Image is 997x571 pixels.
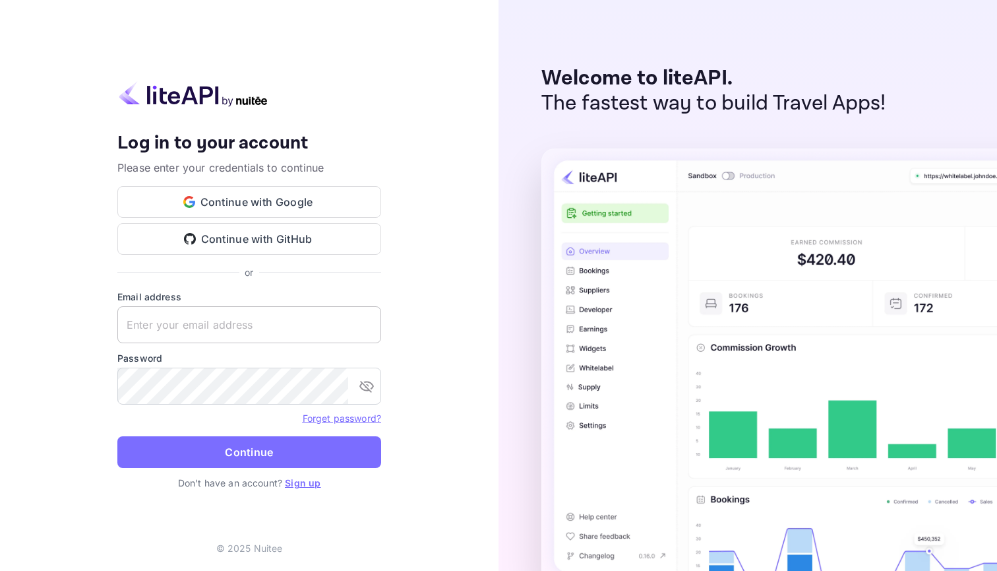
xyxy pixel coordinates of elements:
[117,306,381,343] input: Enter your email address
[117,436,381,468] button: Continue
[117,160,381,176] p: Please enter your credentials to continue
[117,476,381,490] p: Don't have an account?
[285,477,320,488] a: Sign up
[303,413,381,424] a: Forget password?
[303,411,381,424] a: Forget password?
[117,132,381,155] h4: Log in to your account
[117,223,381,255] button: Continue with GitHub
[117,186,381,218] button: Continue with Google
[353,373,380,399] button: toggle password visibility
[216,541,283,555] p: © 2025 Nuitee
[541,66,886,91] p: Welcome to liteAPI.
[541,91,886,116] p: The fastest way to build Travel Apps!
[117,290,381,304] label: Email address
[117,351,381,365] label: Password
[117,81,269,107] img: liteapi
[245,265,253,279] p: or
